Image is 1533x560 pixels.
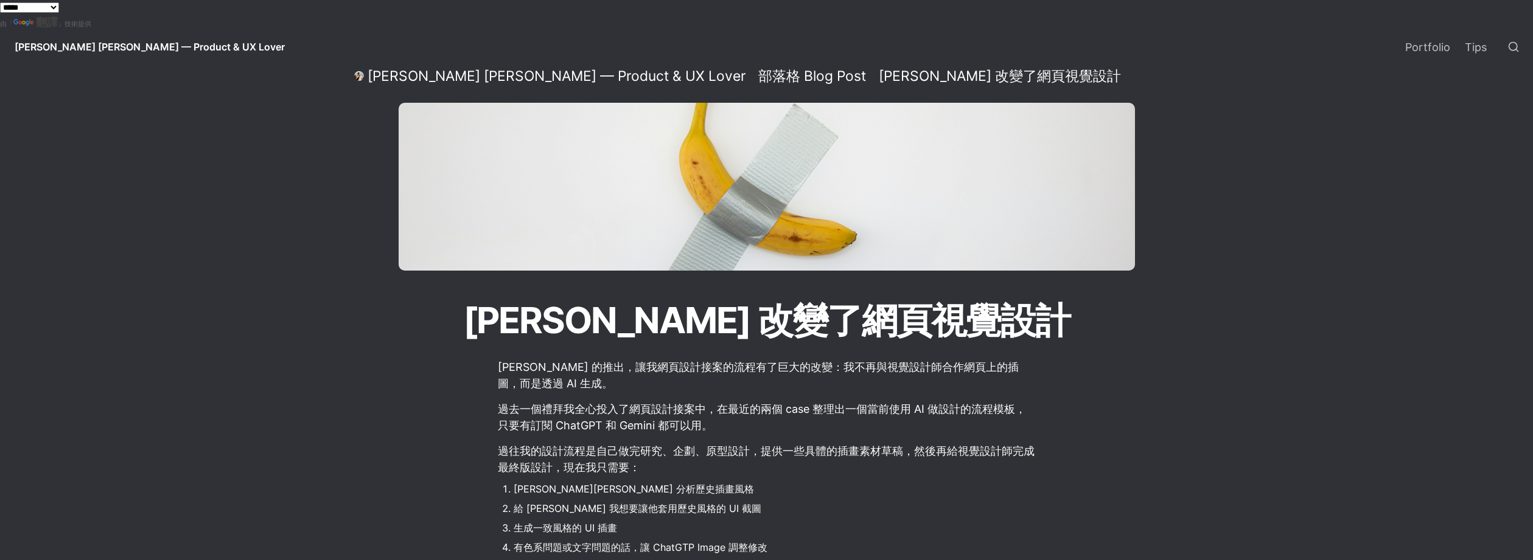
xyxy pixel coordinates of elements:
a: [PERSON_NAME] [PERSON_NAME] — Product & UX Lover [351,69,749,83]
div: [PERSON_NAME] 改變了網頁視覺設計 [879,67,1121,85]
a: Portfolio [1398,30,1458,64]
img: Daniel Lee — Product & UX Lover [354,71,364,81]
a: [PERSON_NAME] [PERSON_NAME] — Product & UX Lover [5,30,295,64]
p: [PERSON_NAME] 的推出，讓我網頁設計接案的流程有了巨大的改變：我不再與視覺設計師合作網頁上的插圖，而是透過 AI 生成。 [497,357,1037,393]
span: [PERSON_NAME] [PERSON_NAME] — Product & UX Lover [15,41,285,53]
h1: [PERSON_NAME] 改變了網頁視覺設計 [438,292,1095,349]
li: [PERSON_NAME][PERSON_NAME] 分析歷史插畫風格 [514,480,1037,498]
div: [PERSON_NAME] [PERSON_NAME] — Product & UX Lover [368,67,746,85]
a: 翻譯 [13,16,58,29]
img: Google 翻譯 [13,19,36,27]
img: Nano Banana 改變了網頁視覺設計 [399,103,1135,271]
li: 有色系問題或文字問題的話，讓 ChatGTP Image 調整修改 [514,538,1037,556]
span: / [871,71,874,81]
a: 部落格 Blog Post [755,69,870,83]
li: 給 [PERSON_NAME] 我想要讓他套用歷史風格的 UI 截圖 [514,499,1037,517]
div: 部落格 Blog Post [758,67,866,85]
li: 生成一致風格的 UI 插畫 [514,519,1037,537]
a: [PERSON_NAME] 改變了網頁視覺設計 [875,69,1125,83]
p: 過往我的設計流程是自己做完研究、企劃、原型設計，提供一些具體的插畫素材草稿，然後再給視覺設計師完成最終版設計，現在我只需要： [497,441,1037,477]
p: 過去一個禮拜我全心投入了網頁設計接案中，在最近的兩個 case 整理出一個當前使用 AI 做設計的流程模板，只要有訂閱 ChatGPT 和 Gemini 都可以用。 [497,399,1037,435]
a: Tips [1458,30,1494,64]
span: / [750,71,753,81]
